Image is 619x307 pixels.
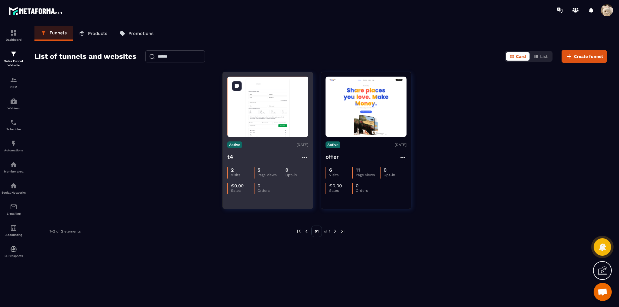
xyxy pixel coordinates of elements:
a: automationsautomationsWebinar [2,93,26,114]
p: 0 [285,167,288,173]
img: automations [10,161,17,168]
a: formationformationCRM [2,72,26,93]
a: formationformationDashboard [2,25,26,46]
p: CRM [2,85,26,89]
div: Mở cuộc trò chuyện [594,283,612,301]
p: Automations [2,149,26,152]
p: 11 [356,167,360,173]
p: Opt-in [285,173,308,177]
p: 5 [258,167,260,173]
a: emailemailE-mailing [2,199,26,220]
p: 6 [329,167,332,173]
p: Visits [329,173,352,177]
img: formation [10,77,17,84]
p: Member area [2,170,26,173]
span: List [540,54,548,59]
a: accountantaccountantAccounting [2,220,26,241]
p: Orders [258,188,280,193]
img: social-network [10,182,17,189]
p: [DATE] [395,143,407,147]
span: Create funnel [574,53,603,59]
p: 01 [311,226,322,237]
p: E-mailing [2,212,26,215]
span: Card [516,54,526,59]
p: of 1 [324,229,330,234]
p: Active [227,141,242,148]
button: Card [506,52,530,61]
a: automationsautomationsMember area [2,157,26,178]
img: image [227,77,308,137]
p: Active [326,141,340,148]
p: [DATE] [297,143,308,147]
p: Sales [231,188,254,193]
button: Create funnel [562,50,607,63]
p: Sales Funnel Website [2,59,26,68]
p: 1-2 of 2 elements [50,229,81,233]
p: Webinar [2,106,26,110]
img: prev [296,229,302,234]
img: automations [10,245,17,253]
p: Opt-in [384,173,407,177]
p: 0 [356,183,358,188]
img: next [340,229,345,234]
img: formation [10,50,17,58]
img: prev [304,229,309,234]
p: Page views [258,173,281,177]
a: Funnels [34,26,73,41]
p: Page views [356,173,380,177]
img: formation [10,29,17,36]
p: €0.00 [329,183,342,188]
h4: offer [326,153,339,161]
p: Sales [329,188,352,193]
a: automationsautomationsAutomations [2,135,26,157]
p: €0.00 [231,183,244,188]
button: List [530,52,551,61]
a: Products [73,26,113,41]
img: scheduler [10,119,17,126]
img: next [332,229,338,234]
p: Visits [231,173,254,177]
img: email [10,203,17,210]
img: image [326,78,407,135]
p: Funnels [50,30,67,36]
a: schedulerschedulerScheduler [2,114,26,135]
p: Products [88,31,107,36]
p: Accounting [2,233,26,236]
a: Promotions [113,26,160,41]
img: accountant [10,224,17,232]
p: Promotions [128,31,154,36]
p: 0 [258,183,260,188]
p: Dashboard [2,38,26,41]
p: Scheduler [2,128,26,131]
h4: t4 [227,153,233,161]
p: IA Prospects [2,254,26,258]
img: automations [10,140,17,147]
p: Orders [356,188,379,193]
a: social-networksocial-networkSocial Networks [2,178,26,199]
img: logo [8,5,63,16]
img: automations [10,98,17,105]
p: 2 [231,167,234,173]
p: 0 [384,167,387,173]
p: Social Networks [2,191,26,194]
h2: List of tunnels and websites [34,50,136,62]
a: formationformationSales Funnel Website [2,46,26,72]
